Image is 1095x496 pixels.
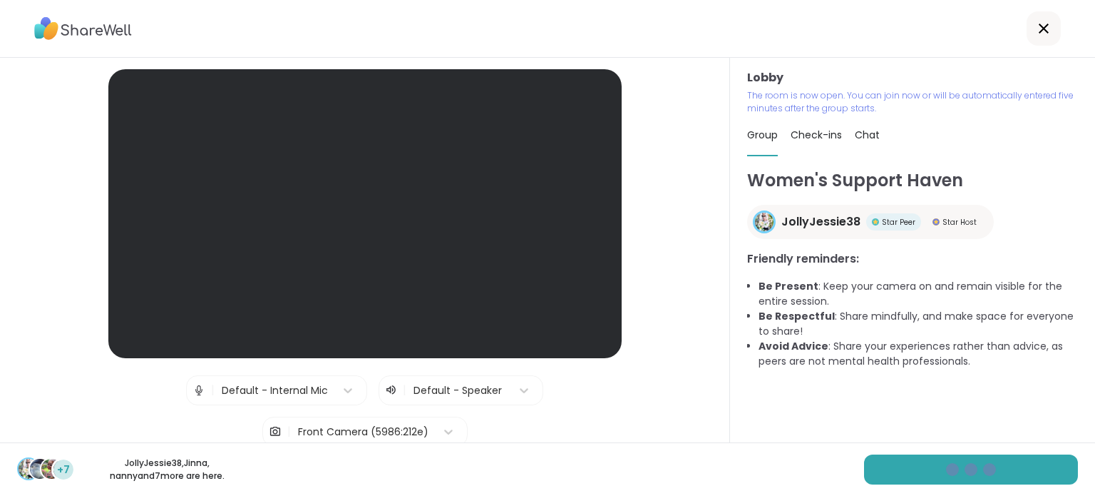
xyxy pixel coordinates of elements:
[287,417,291,446] span: |
[403,382,406,399] span: |
[41,459,61,479] img: nanny
[759,309,1078,339] li: : Share mindfully, and make space for everyone to share!
[747,168,1078,193] h1: Women's Support Haven
[57,462,70,477] span: +7
[30,459,50,479] img: Jinna
[34,12,132,45] img: ShareWell Logo
[759,309,835,323] b: Be Respectful
[747,89,1078,115] p: The room is now open. You can join now or will be automatically entered five minutes after the gr...
[211,376,215,405] span: |
[942,217,977,228] span: Star Host
[759,339,828,353] b: Avoid Advice
[222,383,328,398] div: Default - Internal Mic
[855,128,880,142] span: Chat
[882,217,915,228] span: Star Peer
[759,279,1078,309] li: : Keep your camera on and remain visible for the entire session.
[747,250,1078,268] h3: Friendly reminders:
[87,457,247,482] p: JollyJessie38 , Jinna , nanny and 7 more are here.
[781,213,860,231] span: JollyJessie38
[269,417,282,446] img: Camera
[19,459,38,479] img: JollyJessie38
[192,376,205,405] img: Microphone
[791,128,842,142] span: Check-ins
[298,425,428,440] div: Front Camera (5986:212e)
[932,218,940,226] img: Star Host
[747,205,994,239] a: JollyJessie38JollyJessie38Star PeerStar PeerStar HostStar Host
[747,128,778,142] span: Group
[747,69,1078,86] h3: Lobby
[759,339,1078,369] li: : Share your experiences rather than advice, as peers are not mental health professionals.
[759,279,818,293] b: Be Present
[755,213,773,231] img: JollyJessie38
[872,218,879,226] img: Star Peer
